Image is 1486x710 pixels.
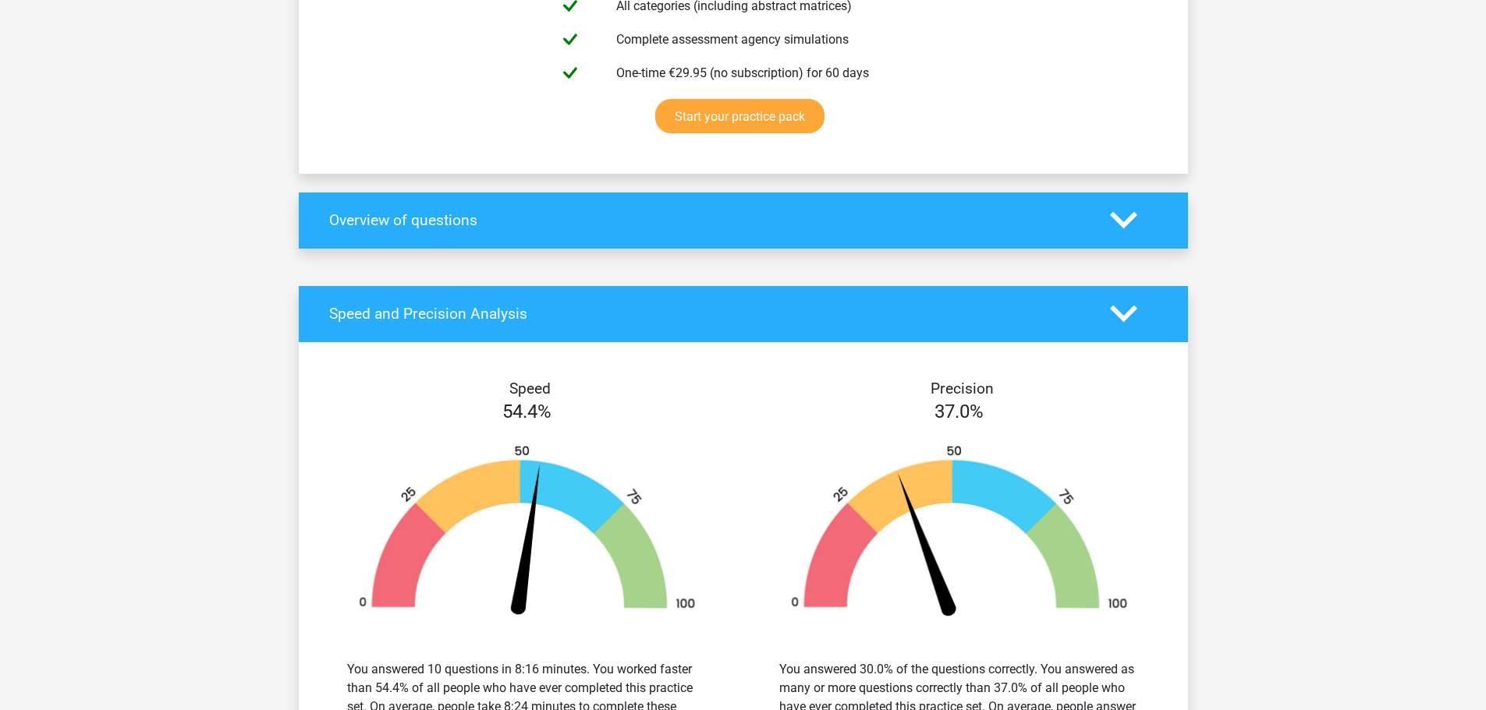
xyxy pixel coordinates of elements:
[335,444,720,623] img: 54.bc719eb2b1d5.png
[509,380,551,397] font: Speed
[935,401,984,422] font: 37.0%
[767,444,1152,623] img: 37.6954ec9c0e6e.png
[502,401,551,422] font: 54.4%
[931,380,994,397] font: Precision
[329,211,477,229] font: Overview of questions
[329,305,527,323] font: Speed ​​and Precision Analysis
[655,99,825,132] a: Start your practice pack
